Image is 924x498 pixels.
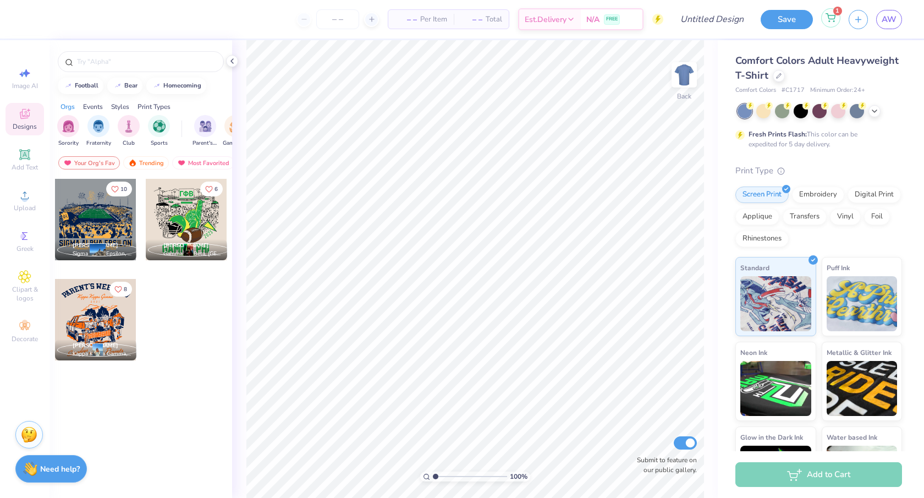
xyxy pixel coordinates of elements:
[123,120,135,133] img: Club Image
[111,102,129,112] div: Styles
[735,86,776,95] span: Comfort Colors
[73,350,132,358] span: Kappa Kappa Gamma, [GEOGRAPHIC_DATA]
[73,250,132,258] span: Sigma Alpha Epsilon, [US_STATE][GEOGRAPHIC_DATA]
[13,122,37,131] span: Designs
[151,139,168,147] span: Sports
[163,250,223,258] span: Gamma Phi Beta, [GEOGRAPHIC_DATA][US_STATE]
[827,431,877,443] span: Water based Ink
[199,120,212,133] img: Parent's Weekend Image
[177,159,186,167] img: most_fav.gif
[486,14,502,25] span: Total
[223,139,248,147] span: Game Day
[148,115,170,147] button: filter button
[864,209,890,225] div: Foil
[14,204,36,212] span: Upload
[827,361,898,416] img: Metallic & Glitter Ink
[882,13,897,26] span: AW
[57,115,79,147] button: filter button
[229,120,242,133] img: Game Day Image
[57,115,79,147] div: filter for Sorority
[12,163,38,172] span: Add Text
[40,464,80,474] strong: Need help?
[735,209,779,225] div: Applique
[460,14,482,25] span: – –
[200,182,223,196] button: Like
[735,187,789,203] div: Screen Print
[827,262,850,273] span: Puff Ink
[118,115,140,147] button: filter button
[193,139,218,147] span: Parent's Weekend
[148,115,170,147] div: filter for Sports
[193,115,218,147] button: filter button
[761,10,813,29] button: Save
[86,139,111,147] span: Fraternity
[64,83,73,89] img: trend_line.gif
[223,115,248,147] div: filter for Game Day
[223,115,248,147] button: filter button
[672,8,752,30] input: Untitled Design
[83,102,103,112] div: Events
[740,361,811,416] img: Neon Ink
[749,129,884,149] div: This color can be expedited for 5 day delivery.
[118,115,140,147] div: filter for Club
[152,83,161,89] img: trend_line.gif
[740,431,803,443] span: Glow in the Dark Ink
[782,86,805,95] span: # C1717
[163,83,201,89] div: homecoming
[735,54,899,82] span: Comfort Colors Adult Heavyweight T-Shirt
[749,130,807,139] strong: Fresh Prints Flash:
[830,209,861,225] div: Vinyl
[73,242,118,249] span: [PERSON_NAME]
[58,139,79,147] span: Sorority
[120,187,127,192] span: 10
[146,78,206,94] button: homecoming
[810,86,865,95] span: Minimum Order: 24 +
[86,115,111,147] button: filter button
[395,14,417,25] span: – –
[123,139,135,147] span: Club
[123,156,169,169] div: Trending
[740,347,767,358] span: Neon Ink
[215,187,218,192] span: 6
[107,78,142,94] button: bear
[106,182,132,196] button: Like
[153,120,166,133] img: Sports Image
[16,244,34,253] span: Greek
[848,187,901,203] div: Digital Print
[735,231,789,247] div: Rhinestones
[735,165,902,177] div: Print Type
[783,209,827,225] div: Transfers
[586,14,599,25] span: N/A
[631,455,697,475] label: Submit to feature on our public gallery.
[113,83,122,89] img: trend_line.gif
[128,159,137,167] img: trending.gif
[61,102,75,112] div: Orgs
[124,287,127,292] span: 8
[75,83,98,89] div: football
[792,187,844,203] div: Embroidery
[827,276,898,331] img: Puff Ink
[193,115,218,147] div: filter for Parent's Weekend
[420,14,447,25] span: Per Item
[525,14,566,25] span: Est. Delivery
[63,159,72,167] img: most_fav.gif
[109,282,132,297] button: Like
[12,335,38,343] span: Decorate
[137,102,170,112] div: Print Types
[827,347,892,358] span: Metallic & Glitter Ink
[606,15,618,23] span: FREE
[12,81,38,90] span: Image AI
[73,342,118,349] span: [PERSON_NAME]
[5,285,44,303] span: Clipart & logos
[316,9,359,29] input: – –
[673,64,695,86] img: Back
[124,83,137,89] div: bear
[163,242,209,249] span: [PERSON_NAME]
[833,7,842,15] span: 1
[876,10,902,29] a: AW
[740,276,811,331] img: Standard
[92,120,105,133] img: Fraternity Image
[510,472,527,481] span: 100 %
[62,120,75,133] img: Sorority Image
[740,262,769,273] span: Standard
